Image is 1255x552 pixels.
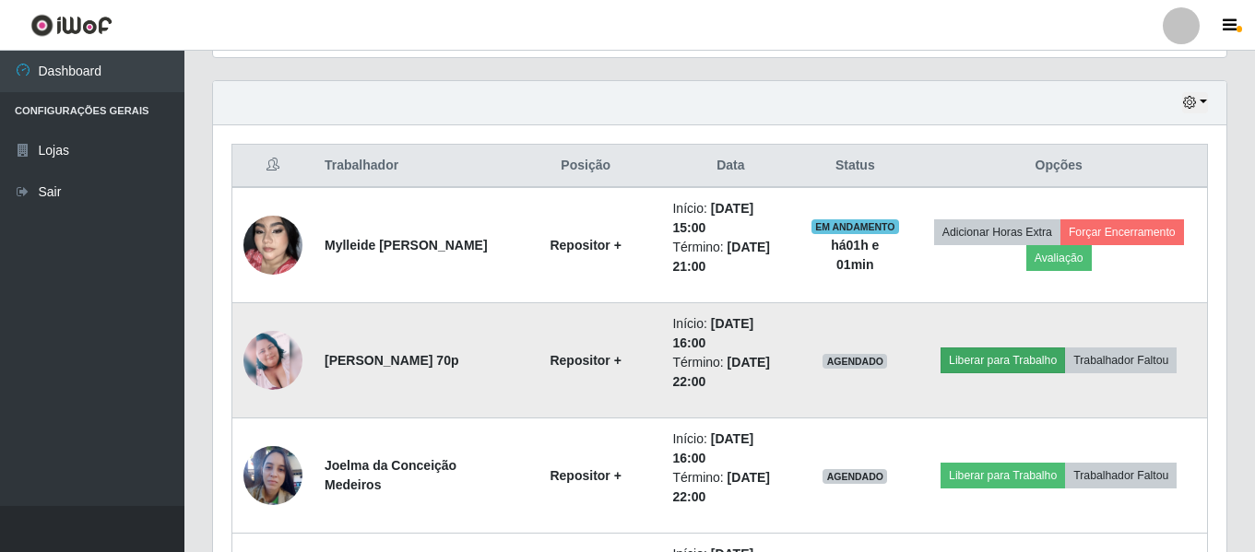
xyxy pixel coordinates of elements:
time: [DATE] 16:00 [672,431,753,465]
th: Opções [910,145,1207,188]
strong: Repositor + [550,468,621,483]
time: [DATE] 16:00 [672,316,753,350]
th: Data [661,145,799,188]
strong: Mylleide [PERSON_NAME] [325,238,488,253]
li: Término: [672,468,788,507]
img: 1693706792822.jpeg [243,331,302,390]
strong: Repositor + [550,353,621,368]
li: Início: [672,314,788,353]
span: EM ANDAMENTO [811,219,899,234]
th: Trabalhador [314,145,510,188]
li: Término: [672,353,788,392]
span: AGENDADO [823,354,887,369]
button: Trabalhador Faltou [1065,347,1177,373]
li: Término: [672,238,788,276]
th: Status [799,145,910,188]
img: CoreUI Logo [30,14,112,37]
button: Liberar para Trabalho [941,463,1065,488]
strong: há 01 h e 01 min [831,238,879,272]
span: AGENDADO [823,469,887,484]
li: Início: [672,199,788,238]
time: [DATE] 15:00 [672,201,753,235]
button: Forçar Encerramento [1060,219,1184,245]
strong: Joelma da Conceição Medeiros [325,458,456,492]
button: Liberar para Trabalho [941,347,1065,373]
img: 1751397040132.jpeg [243,193,302,298]
img: 1754014885727.jpeg [243,436,302,515]
button: Trabalhador Faltou [1065,463,1177,488]
th: Posição [510,145,662,188]
button: Adicionar Horas Extra [934,219,1060,245]
strong: [PERSON_NAME] 70p [325,353,458,368]
strong: Repositor + [550,238,621,253]
button: Avaliação [1026,245,1092,271]
li: Início: [672,429,788,468]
